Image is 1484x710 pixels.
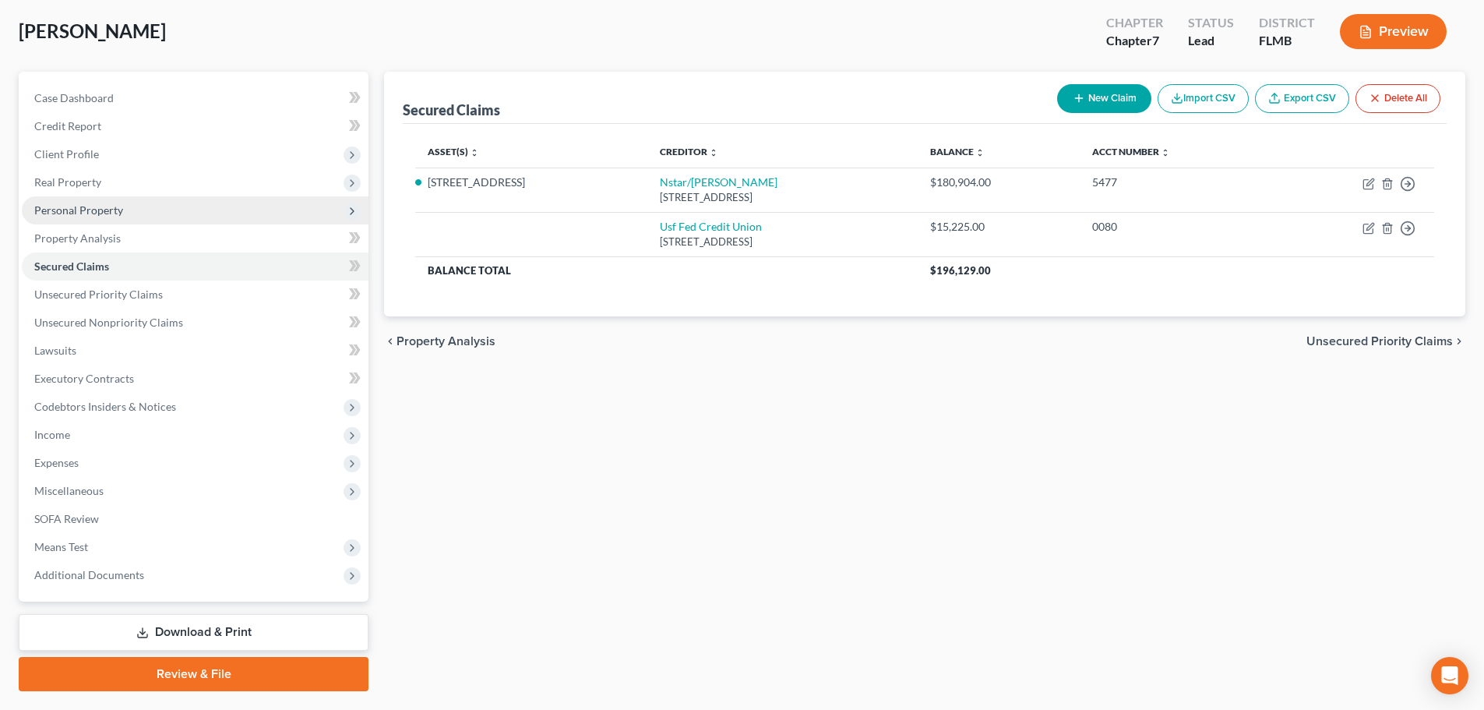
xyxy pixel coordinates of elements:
[930,175,1067,190] div: $180,904.00
[34,456,79,469] span: Expenses
[428,146,479,157] a: Asset(s) unfold_more
[34,175,101,189] span: Real Property
[22,84,368,112] a: Case Dashboard
[1355,84,1440,113] button: Delete All
[428,175,635,190] li: [STREET_ADDRESS]
[660,146,718,157] a: Creditor unfold_more
[34,344,76,357] span: Lawsuits
[34,512,99,525] span: SOFA Review
[403,101,500,119] div: Secured Claims
[19,657,368,691] a: Review & File
[1306,335,1453,348] span: Unsecured Priority Claims
[1188,32,1234,50] div: Lead
[1259,32,1315,50] div: FLMB
[34,91,114,104] span: Case Dashboard
[1340,14,1447,49] button: Preview
[470,148,479,157] i: unfold_more
[1255,84,1349,113] a: Export CSV
[1161,148,1170,157] i: unfold_more
[930,264,991,277] span: $196,129.00
[660,175,777,189] a: Nstar/[PERSON_NAME]
[34,540,88,553] span: Means Test
[660,190,905,205] div: [STREET_ADDRESS]
[930,146,985,157] a: Balance unfold_more
[34,400,176,413] span: Codebtors Insiders & Notices
[34,428,70,441] span: Income
[1158,84,1249,113] button: Import CSV
[22,337,368,365] a: Lawsuits
[1152,33,1159,48] span: 7
[22,505,368,533] a: SOFA Review
[34,372,134,385] span: Executory Contracts
[19,19,166,42] span: [PERSON_NAME]
[22,224,368,253] a: Property Analysis
[384,335,495,348] button: chevron_left Property Analysis
[34,484,104,497] span: Miscellaneous
[1431,657,1468,694] div: Open Intercom Messenger
[34,260,109,273] span: Secured Claims
[709,148,718,157] i: unfold_more
[384,335,397,348] i: chevron_left
[930,219,1067,235] div: $15,225.00
[660,220,762,233] a: Usf Fed Credit Union
[1306,335,1465,348] button: Unsecured Priority Claims chevron_right
[415,256,917,284] th: Balance Total
[660,235,905,249] div: [STREET_ADDRESS]
[1259,14,1315,32] div: District
[975,148,985,157] i: unfold_more
[34,203,123,217] span: Personal Property
[397,335,495,348] span: Property Analysis
[34,231,121,245] span: Property Analysis
[22,253,368,281] a: Secured Claims
[22,281,368,309] a: Unsecured Priority Claims
[34,119,101,132] span: Credit Report
[22,309,368,337] a: Unsecured Nonpriority Claims
[1092,146,1170,157] a: Acct Number unfold_more
[19,614,368,651] a: Download & Print
[1092,219,1262,235] div: 0080
[1106,32,1163,50] div: Chapter
[34,316,183,329] span: Unsecured Nonpriority Claims
[22,112,368,140] a: Credit Report
[34,568,144,581] span: Additional Documents
[1057,84,1151,113] button: New Claim
[1188,14,1234,32] div: Status
[22,365,368,393] a: Executory Contracts
[34,147,99,161] span: Client Profile
[1092,175,1262,190] div: 5477
[1453,335,1465,348] i: chevron_right
[1106,14,1163,32] div: Chapter
[34,288,163,301] span: Unsecured Priority Claims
